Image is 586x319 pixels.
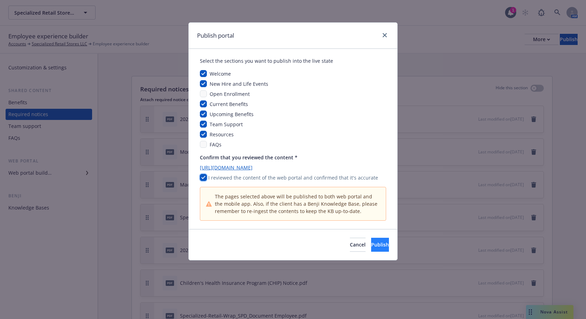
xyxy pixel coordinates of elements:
span: New Hire and Life Events [210,81,268,87]
span: Publish [371,241,389,248]
button: Publish [371,238,389,252]
span: Cancel [350,241,366,248]
span: Resources [210,131,234,138]
span: Welcome [210,70,231,77]
span: Team Support [210,121,243,128]
p: Confirm that you reviewed the content * [200,154,386,161]
a: close [381,31,389,39]
span: FAQs [210,141,221,148]
span: The pages selected above will be published to both web portal and the mobile app. Also, if the cl... [215,193,380,215]
span: Open Enrollment [210,91,250,97]
button: Cancel [350,238,366,252]
span: Current Benefits [210,101,248,107]
span: Upcoming Benefits [210,111,254,117]
p: I reviewed the content of the web portal and confirmed that it's accurate [208,174,378,181]
h1: Publish portal [197,31,234,40]
div: Select the sections you want to publish into the live state [200,57,386,64]
a: [URL][DOMAIN_NAME] [200,164,386,171]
